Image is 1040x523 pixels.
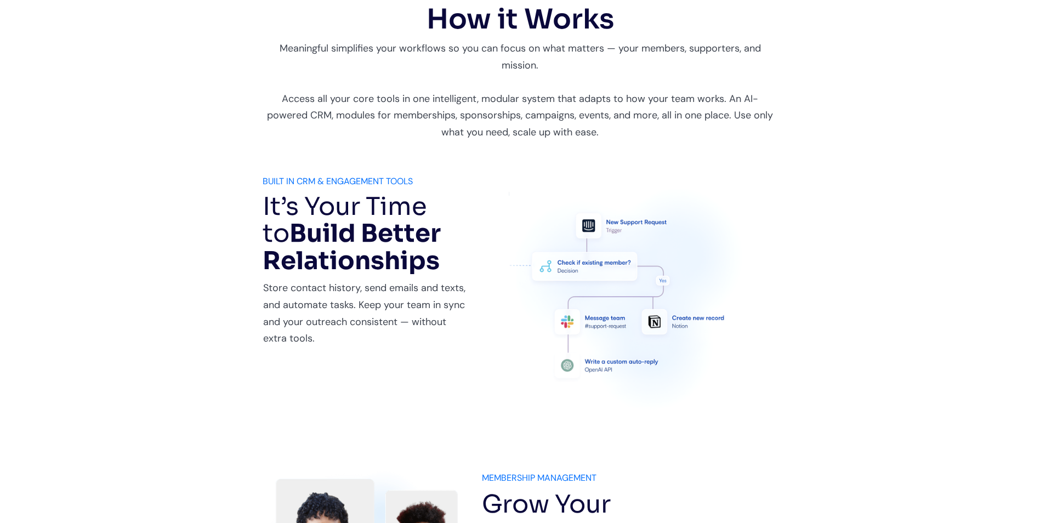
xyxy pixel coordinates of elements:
[263,40,778,141] div: Meaningful simplifies your workflows so you can focus on what matters — your members, supporters,...
[263,218,441,276] strong: Build Better Relationships
[263,191,441,276] span: It’s Your Time to
[263,4,778,35] h2: How it Works
[263,174,471,189] div: BUILT IN CRM & ENGAGEMENT TOOLS
[482,470,778,485] div: MEMBERSHIP MANAGEMENT
[263,280,471,346] p: Store contact history, send emails and texts, and automate tasks. Keep your team in sync and your...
